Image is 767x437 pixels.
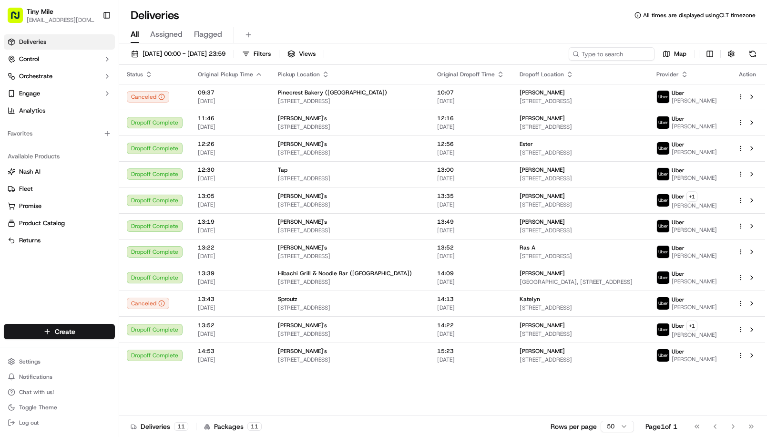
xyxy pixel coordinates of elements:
[198,166,263,174] span: 12:30
[198,227,263,234] span: [DATE]
[672,148,717,156] span: [PERSON_NAME]
[657,168,669,180] img: uber-new-logo.jpeg
[27,7,53,16] button: Tiny Mile
[162,94,174,105] button: Start new chat
[198,244,263,251] span: 13:22
[198,322,263,329] span: 13:52
[19,419,39,427] span: Log out
[437,218,504,226] span: 13:49
[198,89,263,96] span: 09:37
[437,295,504,303] span: 14:13
[520,166,565,174] span: [PERSON_NAME]
[672,270,685,278] span: Uber
[520,322,565,329] span: [PERSON_NAME]
[10,91,27,108] img: 1736555255976-a54dd68f-1ca7-489b-9aae-adbdc363a1c4
[198,295,263,303] span: 13:43
[4,216,115,231] button: Product Catalog
[520,140,533,148] span: Ester
[674,50,686,58] span: Map
[19,167,41,176] span: Nash AI
[27,16,95,24] span: [EMAIL_ADDRESS][DOMAIN_NAME]
[247,422,262,431] div: 11
[174,422,188,431] div: 11
[278,201,422,208] span: [STREET_ADDRESS]
[520,347,565,355] span: [PERSON_NAME]
[686,191,697,202] button: +1
[10,38,174,53] p: Welcome 👋
[10,10,29,29] img: Nash
[672,97,717,104] span: [PERSON_NAME]
[672,166,685,174] span: Uber
[4,385,115,399] button: Chat with us!
[672,193,685,200] span: Uber
[520,356,641,364] span: [STREET_ADDRESS]
[299,50,316,58] span: Views
[437,149,504,156] span: [DATE]
[656,71,679,78] span: Provider
[672,174,717,182] span: [PERSON_NAME]
[520,304,641,312] span: [STREET_ADDRESS]
[643,11,756,19] span: All times are displayed using CLT timezone
[278,71,320,78] span: Pickup Location
[19,358,41,365] span: Settings
[520,330,641,338] span: [STREET_ADDRESS]
[278,175,422,182] span: [STREET_ADDRESS]
[278,278,422,286] span: [STREET_ADDRESS]
[520,295,540,303] span: Katelyn
[6,135,77,152] a: 📗Knowledge Base
[278,330,422,338] span: [STREET_ADDRESS]
[131,29,139,40] span: All
[8,236,111,245] a: Returns
[520,270,565,277] span: [PERSON_NAME]
[672,252,717,260] span: [PERSON_NAME]
[198,304,263,312] span: [DATE]
[8,185,111,193] a: Fleet
[437,97,504,105] span: [DATE]
[437,244,504,251] span: 13:52
[198,218,263,226] span: 13:19
[657,91,669,103] img: uber-new-logo.jpeg
[150,29,183,40] span: Assigned
[198,252,263,260] span: [DATE]
[278,166,287,174] span: Tap
[19,202,41,210] span: Promise
[737,71,757,78] div: Action
[657,142,669,155] img: uber-new-logo.jpeg
[278,227,422,234] span: [STREET_ADDRESS]
[198,71,253,78] span: Original Pickup Time
[4,149,115,164] div: Available Products
[672,331,717,339] span: [PERSON_NAME]
[8,219,111,228] a: Product Catalog
[204,422,262,431] div: Packages
[437,356,504,364] span: [DATE]
[437,330,504,338] span: [DATE]
[657,220,669,232] img: uber-new-logo.jpeg
[19,55,39,63] span: Control
[127,91,169,103] button: Canceled
[19,38,46,46] span: Deliveries
[95,162,115,169] span: Pylon
[437,304,504,312] span: [DATE]
[672,355,717,363] span: [PERSON_NAME]
[520,71,564,78] span: Dropoff Location
[19,404,57,411] span: Toggle Theme
[520,149,641,156] span: [STREET_ADDRESS]
[198,123,263,131] span: [DATE]
[4,416,115,429] button: Log out
[55,327,75,336] span: Create
[198,270,263,277] span: 13:39
[520,227,641,234] span: [STREET_ADDRESS]
[131,8,179,23] h1: Deliveries
[520,123,641,131] span: [STREET_ADDRESS]
[4,181,115,197] button: Fleet
[278,140,327,148] span: [PERSON_NAME]'s
[278,97,422,105] span: [STREET_ADDRESS]
[19,236,41,245] span: Returns
[672,296,685,303] span: Uber
[520,97,641,105] span: [STREET_ADDRESS]
[437,140,504,148] span: 12:56
[278,114,327,122] span: [PERSON_NAME]'s
[32,101,121,108] div: We're available if you need us!
[67,161,115,169] a: Powered byPylon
